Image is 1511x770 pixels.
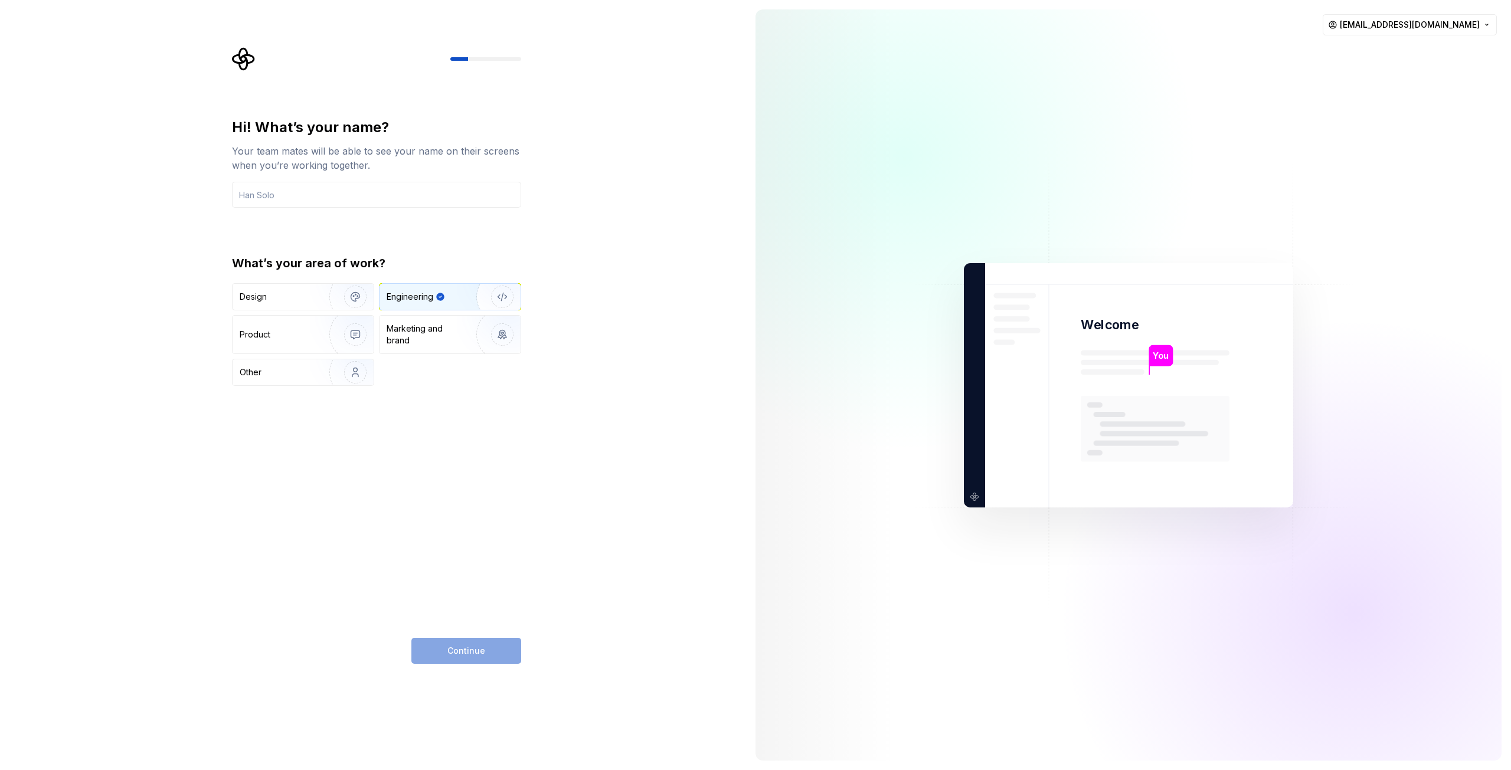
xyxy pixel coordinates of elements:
div: Your team mates will be able to see your name on their screens when you’re working together. [232,144,521,172]
p: You [1153,349,1169,362]
div: Product [240,329,270,340]
div: Engineering [387,291,433,303]
p: Welcome [1081,316,1139,333]
div: Design [240,291,267,303]
div: Marketing and brand [387,323,466,346]
div: Hi! What’s your name? [232,118,521,137]
button: [EMAIL_ADDRESS][DOMAIN_NAME] [1323,14,1497,35]
div: Other [240,366,261,378]
svg: Supernova Logo [232,47,256,71]
span: [EMAIL_ADDRESS][DOMAIN_NAME] [1340,19,1480,31]
input: Han Solo [232,182,521,208]
div: What’s your area of work? [232,255,521,271]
